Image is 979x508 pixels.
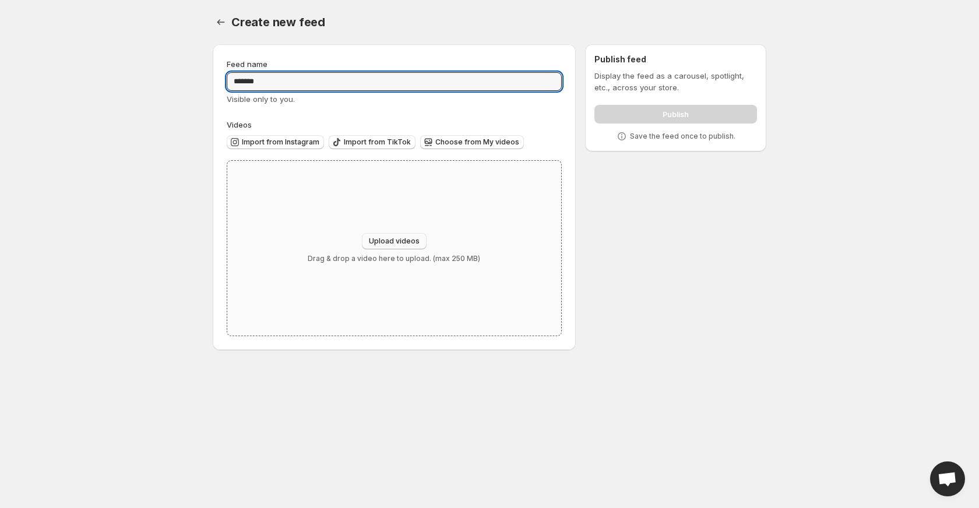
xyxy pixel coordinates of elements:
[213,14,229,30] button: Settings
[930,461,965,496] a: Open chat
[630,132,735,141] p: Save the feed once to publish.
[369,237,420,246] span: Upload videos
[242,137,319,147] span: Import from Instagram
[329,135,415,149] button: Import from TikTok
[308,254,480,263] p: Drag & drop a video here to upload. (max 250 MB)
[231,15,325,29] span: Create new feed
[227,120,252,129] span: Videos
[227,94,295,104] span: Visible only to you.
[594,54,757,65] h2: Publish feed
[594,70,757,93] p: Display the feed as a carousel, spotlight, etc., across your store.
[344,137,411,147] span: Import from TikTok
[362,233,427,249] button: Upload videos
[435,137,519,147] span: Choose from My videos
[420,135,524,149] button: Choose from My videos
[227,59,267,69] span: Feed name
[227,135,324,149] button: Import from Instagram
